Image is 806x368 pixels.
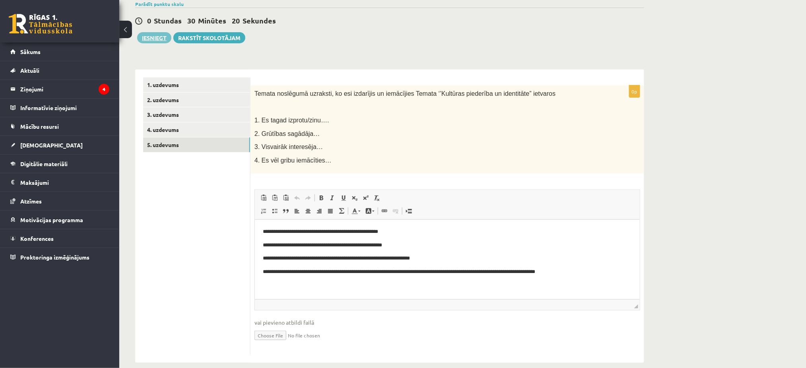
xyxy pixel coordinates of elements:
iframe: Editor, wiswyg-editor-user-answer-47433802712560 [255,220,640,299]
a: Rakstīt skolotājam [173,32,245,43]
span: Motivācijas programma [20,216,83,223]
a: Background Color [363,206,377,216]
span: Atzīmes [20,198,42,205]
a: Ziņojumi4 [10,80,109,98]
a: [DEMOGRAPHIC_DATA] [10,136,109,154]
a: Mācību resursi [10,117,109,136]
span: Aktuāli [20,67,39,74]
a: Italic (Ctrl+I) [327,193,338,203]
legend: Informatīvie ziņojumi [20,99,109,117]
a: Paste as plain text (Ctrl+Shift+V) [269,193,280,203]
a: Konferences [10,229,109,248]
a: Align Right [314,206,325,216]
span: 4. Es vēl gribu iemācīties… [254,157,332,164]
a: 1. uzdevums [143,77,250,92]
span: Konferences [20,235,54,242]
a: Undo (Ctrl+Z) [291,193,303,203]
span: 1. Es tagad izprotu/zinu…. [254,117,329,124]
a: 4. uzdevums [143,122,250,137]
a: Subscript [349,193,360,203]
span: Resize [634,304,638,308]
i: 4 [99,84,109,95]
span: 2. Grūtības sagādāja… [254,130,320,137]
span: 3. Visvairāk interesēja… [254,143,323,150]
a: Parādīt punktu skalu [135,1,184,7]
a: Insert/Remove Numbered List [258,206,269,216]
a: Underline (Ctrl+U) [338,193,349,203]
a: Proktoringa izmēģinājums [10,248,109,266]
p: 0p [629,85,640,98]
a: Align Left [291,206,303,216]
legend: Maksājumi [20,173,109,192]
button: Iesniegt [137,32,171,43]
span: Sākums [20,48,41,55]
a: Aktuāli [10,61,109,79]
a: 3. uzdevums [143,107,250,122]
a: Text Color [349,206,363,216]
span: Proktoringa izmēģinājums [20,254,89,261]
legend: Ziņojumi [20,80,109,98]
a: Maksājumi [10,173,109,192]
a: Motivācijas programma [10,211,109,229]
a: 5. uzdevums [143,138,250,152]
a: Informatīvie ziņojumi [10,99,109,117]
a: Justify [325,206,336,216]
a: Link (Ctrl+K) [379,206,390,216]
span: [DEMOGRAPHIC_DATA] [20,141,83,149]
a: Atzīmes [10,192,109,210]
a: Superscript [360,193,371,203]
span: Stundas [154,16,182,25]
a: Block Quote [280,206,291,216]
span: 30 [187,16,195,25]
span: Minūtes [198,16,226,25]
span: Mācību resursi [20,123,59,130]
a: Bold (Ctrl+B) [316,193,327,203]
a: 2. uzdevums [143,93,250,107]
a: Paste from Word [280,193,291,203]
span: 20 [232,16,240,25]
a: Center [303,206,314,216]
a: Sākums [10,43,109,61]
a: Unlink [390,206,401,216]
a: Insert/Remove Bulleted List [269,206,280,216]
span: 0 [147,16,151,25]
span: Digitālie materiāli [20,160,68,167]
a: Insert Page Break for Printing [403,206,414,216]
a: Rīgas 1. Tālmācības vidusskola [9,14,72,34]
span: Sekundes [243,16,276,25]
a: Digitālie materiāli [10,155,109,173]
a: Redo (Ctrl+Y) [303,193,314,203]
span: Temata noslēgumā uzraksti, ko esi izdarījis un iemācījies Temata ‘’Kultūras piederība un identitā... [254,90,555,97]
a: Remove Format [371,193,383,203]
span: vai pievieno atbildi failā [254,318,640,327]
a: Paste (Ctrl+V) [258,193,269,203]
a: Math [336,206,347,216]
